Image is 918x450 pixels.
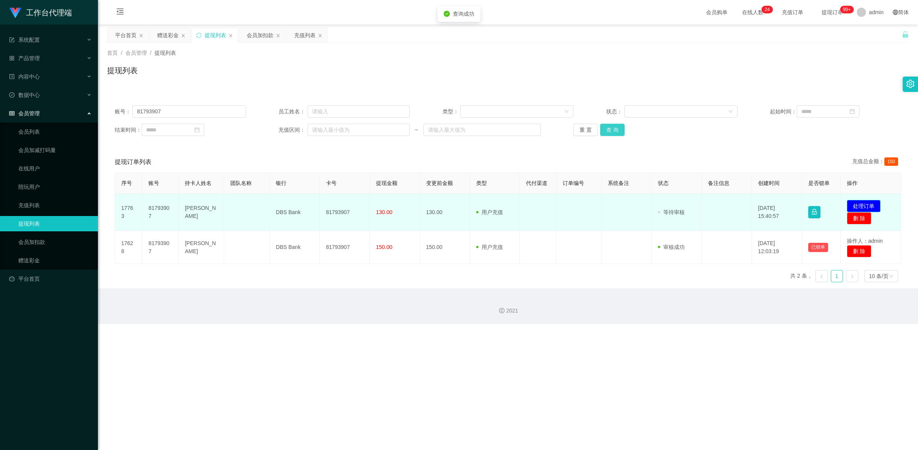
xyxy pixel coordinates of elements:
span: 代付渠道 [526,180,547,186]
span: 会员管理 [9,110,40,116]
span: 130.00 [376,209,392,215]
td: 17763 [115,194,142,231]
td: 81793907 [320,231,370,264]
i: 图标: sync [196,33,202,38]
div: 充值总金额： [852,157,901,167]
span: 会员管理 [125,50,147,56]
i: 图标: copyright [499,308,505,313]
i: icon: check-circle [444,11,450,17]
span: 查询成功 [453,11,474,17]
a: 会员列表 [18,124,92,139]
i: 图标: down [889,274,894,279]
input: 请输入 [132,105,246,118]
span: 卡号 [326,180,337,186]
span: 用户充值 [476,209,503,215]
span: 充值区间： [278,126,308,134]
span: 账号： [115,108,132,116]
i: 图标: global [893,10,898,15]
td: 81793907 [142,231,179,264]
div: 2021 [104,307,912,315]
span: 团队名称 [230,180,252,186]
span: 备注信息 [708,180,729,186]
span: 序号 [121,180,132,186]
span: 状态： [606,108,624,116]
span: / [150,50,151,56]
i: 图标: appstore-o [9,56,15,61]
a: 会员加减打码量 [18,142,92,158]
i: 图标: check-circle-o [9,92,15,98]
span: 首页 [107,50,118,56]
input: 请输入最大值为 [423,124,541,136]
span: 创建时间 [758,180,780,186]
i: 图标: unlock [902,31,909,38]
span: 类型： [443,108,461,116]
img: logo.9652507e.png [9,8,21,18]
i: 图标: calendar [194,127,200,133]
a: 图标: dashboard平台首页 [9,271,92,286]
a: 陪玩用户 [18,179,92,195]
span: ~ [410,126,423,134]
a: 赠送彩金 [18,253,92,268]
i: 图标: close [318,33,322,38]
i: 图标: close [181,33,186,38]
td: 81793907 [142,194,179,231]
li: 下一页 [846,270,858,282]
li: 1 [831,270,843,282]
button: 删 除 [847,212,871,224]
span: 操作 [847,180,858,186]
td: [DATE] 12:03:19 [752,231,802,264]
i: 图标: close [228,33,233,38]
i: 图标: close [276,33,280,38]
button: 处理订单 [847,200,881,212]
p: 4 [767,6,770,13]
span: 提现金额 [376,180,397,186]
a: 充值列表 [18,198,92,213]
span: 充值订单 [778,10,807,15]
div: 会员加扣款 [247,28,273,43]
i: 图标: form [9,37,15,43]
input: 请输入最小值为 [308,124,410,136]
i: 图标: profile [9,74,15,79]
span: 操作人：admin [847,238,883,244]
i: 图标: right [850,274,855,279]
sup: 24 [762,6,773,13]
td: [DATE] 15:40:57 [752,194,802,231]
td: [PERSON_NAME] [179,194,224,231]
button: 查 询 [600,124,625,136]
span: / [121,50,122,56]
span: 内容中心 [9,74,40,80]
a: 会员加扣款 [18,234,92,250]
span: 150.00 [376,244,392,250]
span: 类型 [476,180,487,186]
span: 持卡人姓名 [185,180,212,186]
i: 图标: calendar [850,109,855,114]
td: DBS Bank [270,231,320,264]
td: [PERSON_NAME] [179,231,224,264]
span: 订单编号 [563,180,584,186]
span: 员工姓名： [278,108,308,116]
sup: 979 [840,6,854,13]
span: 提现订单 [818,10,847,15]
a: 提现列表 [18,216,92,231]
li: 共 2 条， [790,270,812,282]
input: 请输入 [308,105,410,118]
td: 130.00 [420,194,470,231]
span: 变更前金额 [426,180,453,186]
td: DBS Bank [270,194,320,231]
button: 已锁单 [808,243,828,252]
a: 1 [831,270,843,282]
td: 17628 [115,231,142,264]
span: 结束时间： [115,126,142,134]
a: 工作台代理端 [9,9,72,15]
i: 图标: close [139,33,143,38]
span: 150 [884,157,898,166]
i: 图标: table [9,111,15,116]
button: 图标: lock [808,206,820,218]
i: 图标: setting [906,80,915,88]
div: 10 条/页 [869,270,889,282]
span: 数据中心 [9,92,40,98]
li: 上一页 [815,270,828,282]
span: 提现订单列表 [115,157,151,167]
span: 审核成功 [658,244,685,250]
span: 系统配置 [9,37,40,43]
